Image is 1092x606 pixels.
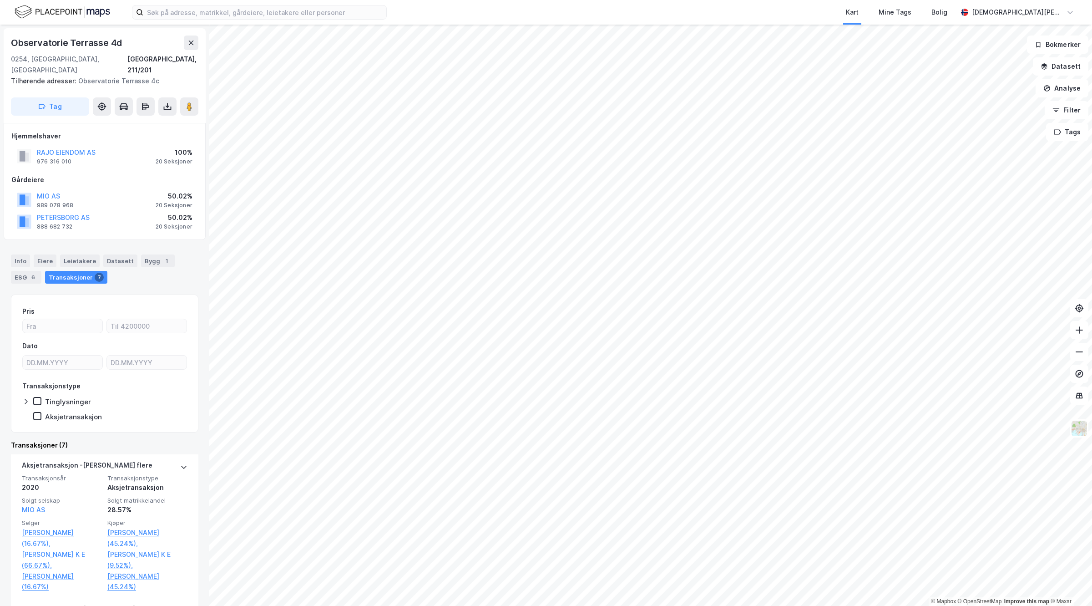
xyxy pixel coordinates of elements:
div: 100% [156,147,192,158]
span: Kjøper [107,519,187,527]
div: Gårdeiere [11,174,198,185]
div: 888 682 732 [37,223,72,230]
a: [PERSON_NAME] (45.24%), [107,527,187,549]
div: Leietakere [60,255,100,267]
div: Observatorie Terrasse 4c [11,76,191,87]
div: 20 Seksjoner [156,158,192,165]
div: 1 [162,256,171,265]
span: Tilhørende adresser: [11,77,78,85]
span: Solgt selskap [22,497,102,504]
div: 7 [95,273,104,282]
img: logo.f888ab2527a4732fd821a326f86c7f29.svg [15,4,110,20]
div: Tinglysninger [45,397,91,406]
div: 976 316 010 [37,158,71,165]
span: Transaksjonstype [107,474,187,482]
a: Mapbox [931,598,956,605]
img: Z [1071,420,1088,437]
div: Transaksjonstype [22,381,81,392]
div: 50.02% [156,191,192,202]
div: 50.02% [156,212,192,223]
div: Pris [22,306,35,317]
div: Hjemmelshaver [11,131,198,142]
div: Aksjetransaksjon - [PERSON_NAME] flere [22,460,152,474]
button: Tag [11,97,89,116]
a: [PERSON_NAME] (45.24%) [107,571,187,593]
input: DD.MM.YYYY [23,356,102,369]
span: Solgt matrikkelandel [107,497,187,504]
div: 28.57% [107,504,187,515]
button: Datasett [1033,57,1088,76]
a: [PERSON_NAME] (16.67%) [22,571,102,593]
div: Eiere [34,255,56,267]
a: Improve this map [1004,598,1049,605]
div: Bygg [141,255,175,267]
button: Tags [1046,123,1088,141]
div: Observatorie Terrasse 4d [11,36,124,50]
div: Transaksjoner (7) [11,440,198,451]
div: [DEMOGRAPHIC_DATA][PERSON_NAME] [972,7,1063,18]
a: [PERSON_NAME] (16.67%), [22,527,102,549]
div: 2020 [22,482,102,493]
a: [PERSON_NAME] K E (9.52%), [107,549,187,571]
a: MIO AS [22,506,45,514]
div: 989 078 968 [37,202,73,209]
div: Aksjetransaksjon [107,482,187,493]
div: ESG [11,271,41,284]
input: Til 4200000 [107,319,187,333]
div: Dato [22,341,38,351]
button: Analyse [1036,79,1088,97]
input: Søk på adresse, matrikkel, gårdeiere, leietakere eller personer [143,5,386,19]
div: 20 Seksjoner [156,202,192,209]
div: Aksjetransaksjon [45,412,102,421]
div: Kart [846,7,859,18]
div: 0254, [GEOGRAPHIC_DATA], [GEOGRAPHIC_DATA] [11,54,127,76]
span: Transaksjonsår [22,474,102,482]
div: [GEOGRAPHIC_DATA], 211/201 [127,54,198,76]
button: Filter [1045,101,1088,119]
a: [PERSON_NAME] K E (66.67%), [22,549,102,571]
div: Info [11,255,30,267]
div: 6 [29,273,38,282]
div: Mine Tags [879,7,911,18]
span: Selger [22,519,102,527]
div: Transaksjoner [45,271,107,284]
div: 20 Seksjoner [156,223,192,230]
div: Bolig [931,7,947,18]
input: Fra [23,319,102,333]
div: Datasett [103,255,137,267]
iframe: Chat Widget [1046,562,1092,606]
a: OpenStreetMap [958,598,1002,605]
button: Bokmerker [1027,36,1088,54]
input: DD.MM.YYYY [107,356,187,369]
